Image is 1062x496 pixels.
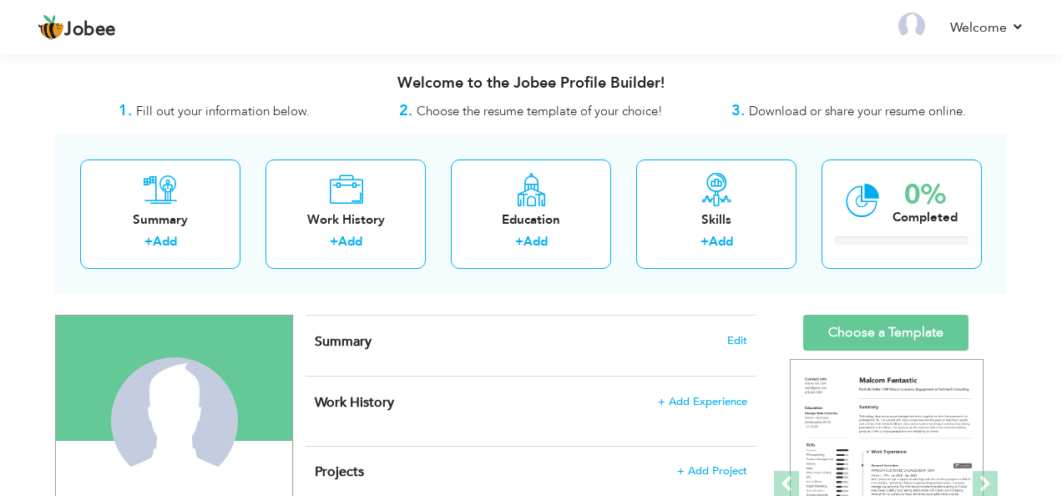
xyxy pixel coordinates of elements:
[893,181,958,209] div: 0%
[515,233,523,251] label: +
[119,100,132,121] strong: 1.
[523,233,548,250] a: Add
[315,333,747,350] h4: Adding a summary is a quick and easy way to highlight your experience and interests.
[464,211,598,229] div: Education
[700,233,709,251] label: +
[315,393,394,412] span: Work History
[279,211,412,229] div: Work History
[893,209,958,226] div: Completed
[111,357,238,484] img: Syed Nadir Ali Gilani
[658,396,747,407] span: + Add Experience
[803,315,968,351] a: Choose a Template
[677,465,747,477] span: + Add Project
[315,332,372,351] span: Summary
[727,335,747,347] span: Edit
[94,211,227,229] div: Summary
[144,233,153,251] label: +
[709,233,733,250] a: Add
[315,394,747,411] h4: This helps to show the companies you have worked for.
[55,75,1007,92] h3: Welcome to the Jobee Profile Builder!
[315,463,364,481] span: Projects
[136,103,310,119] span: Fill out your information below.
[38,14,116,41] a: Jobee
[330,233,338,251] label: +
[38,14,64,41] img: jobee.io
[749,103,966,119] span: Download or share your resume online.
[399,100,412,121] strong: 2.
[650,211,783,229] div: Skills
[417,103,663,119] span: Choose the resume template of your choice!
[153,233,177,250] a: Add
[898,13,925,39] img: Profile Img
[338,233,362,250] a: Add
[950,18,1024,38] a: Welcome
[64,21,116,39] span: Jobee
[731,100,745,121] strong: 3.
[315,463,747,480] h4: This helps to highlight the project, tools and skills you have worked on.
